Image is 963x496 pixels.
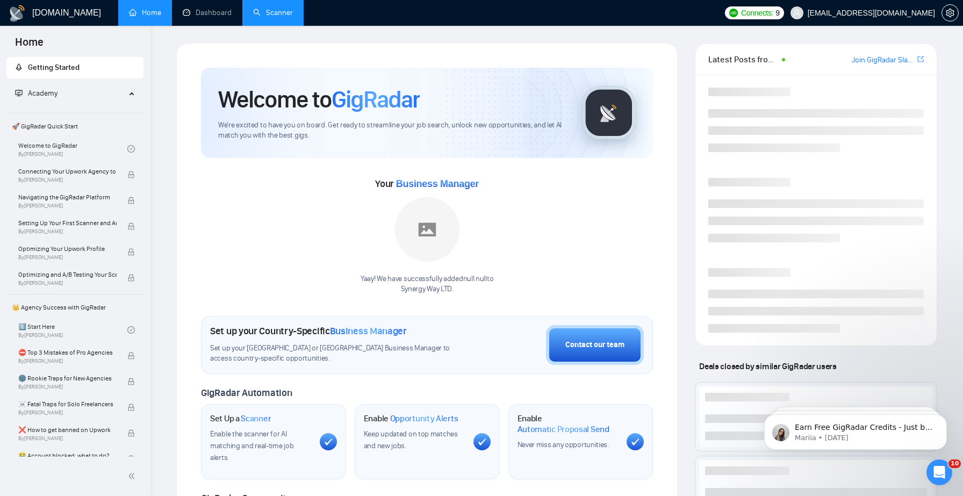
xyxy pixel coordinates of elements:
span: lock [127,274,135,282]
span: Connecting Your Upwork Agency to GigRadar [18,166,117,177]
span: Setting Up Your First Scanner and Auto-Bidder [18,218,117,228]
span: Keep updated on top matches and new jobs. [364,429,458,450]
span: Enable the scanner for AI matching and real-time job alerts. [210,429,293,462]
span: lock [127,378,135,385]
span: We're excited to have you on board. Get ready to streamline your job search, unlock new opportuni... [218,120,565,141]
h1: Enable [518,413,619,434]
span: By [PERSON_NAME] [18,177,117,183]
iframe: Intercom live chat [926,459,952,485]
span: 👑 Agency Success with GigRadar [8,297,142,318]
span: lock [127,222,135,230]
span: lock [127,171,135,178]
span: Navigating the GigRadar Platform [18,192,117,203]
span: double-left [128,471,139,481]
button: setting [942,4,959,21]
span: By [PERSON_NAME] [18,409,117,416]
span: ❌ How to get banned on Upwork [18,425,117,435]
span: By [PERSON_NAME] [18,203,117,209]
span: Never miss any opportunities. [518,440,609,449]
span: Academy [28,89,58,98]
span: Optimizing Your Upwork Profile [18,243,117,254]
span: 😭 Account blocked: what to do? [18,450,117,461]
span: Home [6,34,52,57]
span: Business Manager [330,325,407,337]
span: 9 [775,7,780,19]
span: lock [127,352,135,360]
span: Opportunity Alerts [390,413,458,424]
a: setting [942,9,959,17]
span: setting [942,9,958,17]
span: Set up your [GEOGRAPHIC_DATA] or [GEOGRAPHIC_DATA] Business Manager to access country-specific op... [210,343,470,364]
h1: Set up your Country-Specific [210,325,407,337]
span: lock [127,197,135,204]
iframe: Intercom notifications message [748,392,963,467]
img: placeholder.png [395,197,459,262]
button: Contact our team [546,325,644,365]
span: Getting Started [28,63,80,72]
a: Join GigRadar Slack Community [852,54,915,66]
span: By [PERSON_NAME] [18,228,117,235]
a: 1️⃣ Start HereBy[PERSON_NAME] [18,318,127,342]
a: homeHome [129,8,161,17]
span: lock [127,429,135,437]
span: By [PERSON_NAME] [18,280,117,286]
img: gigradar-logo.png [582,86,636,140]
span: By [PERSON_NAME] [18,254,117,261]
li: Getting Started [6,57,143,78]
a: dashboardDashboard [183,8,232,17]
div: Contact our team [565,339,624,351]
span: lock [127,248,135,256]
a: searchScanner [253,8,293,17]
span: Deals closed by similar GigRadar users [695,357,840,376]
span: GigRadar [332,85,420,114]
span: fund-projection-screen [15,89,23,97]
a: export [917,54,924,64]
span: 🚀 GigRadar Quick Start [8,116,142,137]
span: Latest Posts from the GigRadar Community [708,53,779,66]
div: Yaay! We have successfully added null null to [361,274,493,294]
span: Your [375,178,479,190]
span: lock [127,404,135,411]
span: Automatic Proposal Send [518,424,609,435]
span: user [793,9,801,17]
span: export [917,55,924,63]
h1: Set Up a [210,413,271,424]
span: lock [127,455,135,463]
img: logo [9,5,26,22]
span: check-circle [127,145,135,153]
span: By [PERSON_NAME] [18,358,117,364]
span: By [PERSON_NAME] [18,384,117,390]
span: ☠️ Fatal Traps for Solo Freelancers [18,399,117,409]
span: 🌚 Rookie Traps for New Agencies [18,373,117,384]
span: Connects: [741,7,773,19]
h1: Enable [364,413,458,424]
span: rocket [15,63,23,71]
p: Synergy Way LTD . [361,284,493,294]
span: By [PERSON_NAME] [18,435,117,442]
img: upwork-logo.png [729,9,738,17]
span: Academy [15,89,58,98]
span: GigRadar Automation [201,387,292,399]
h1: Welcome to [218,85,420,114]
a: Welcome to GigRadarBy[PERSON_NAME] [18,137,127,161]
span: ⛔ Top 3 Mistakes of Pro Agencies [18,347,117,358]
span: check-circle [127,326,135,334]
span: Optimizing and A/B Testing Your Scanner for Better Results [18,269,117,280]
span: Scanner [241,413,271,424]
span: 10 [948,459,961,468]
span: Business Manager [396,178,479,189]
